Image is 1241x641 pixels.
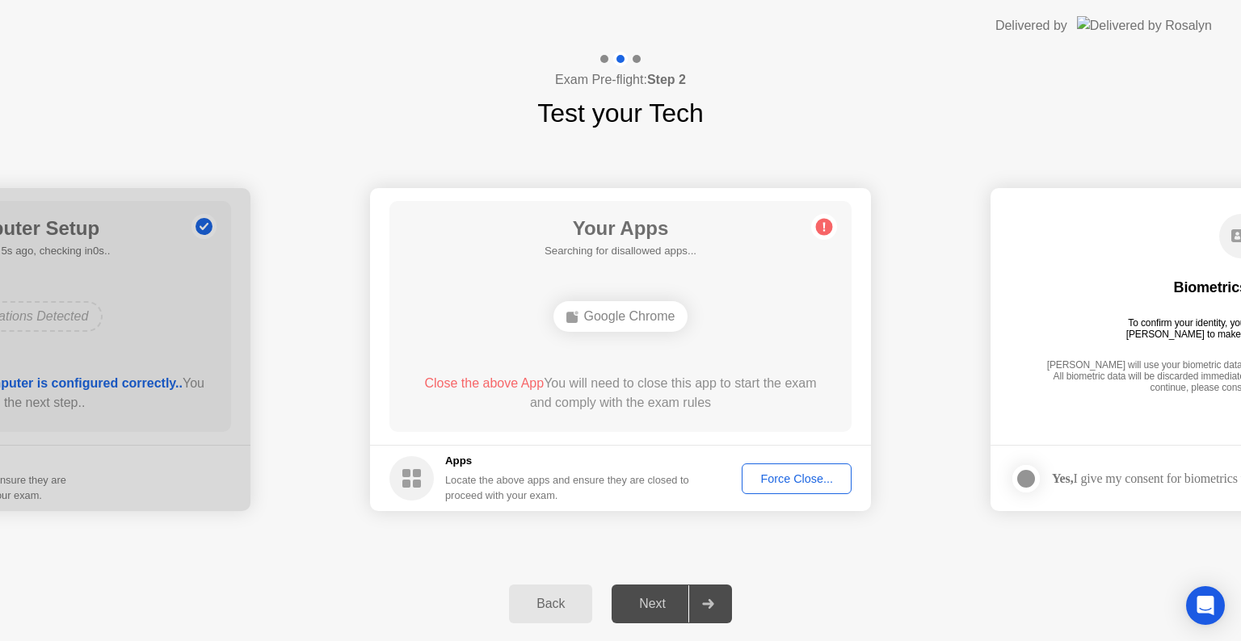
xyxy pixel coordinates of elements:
[1052,471,1073,485] strong: Yes,
[555,70,686,90] h4: Exam Pre-flight:
[747,472,846,485] div: Force Close...
[1077,16,1212,35] img: Delivered by Rosalyn
[509,584,592,623] button: Back
[612,584,732,623] button: Next
[537,94,704,132] h1: Test your Tech
[995,16,1067,36] div: Delivered by
[545,214,696,243] h1: Your Apps
[514,597,587,611] div: Back
[647,73,686,86] b: Step 2
[445,453,690,469] h5: Apps
[553,301,688,332] div: Google Chrome
[413,374,829,413] div: You will need to close this app to start the exam and comply with the exam rules
[616,597,688,611] div: Next
[1186,586,1225,625] div: Open Intercom Messenger
[445,472,690,503] div: Locate the above apps and ensure they are closed to proceed with your exam.
[742,463,852,494] button: Force Close...
[424,376,544,390] span: Close the above App
[545,243,696,259] h5: Searching for disallowed apps...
